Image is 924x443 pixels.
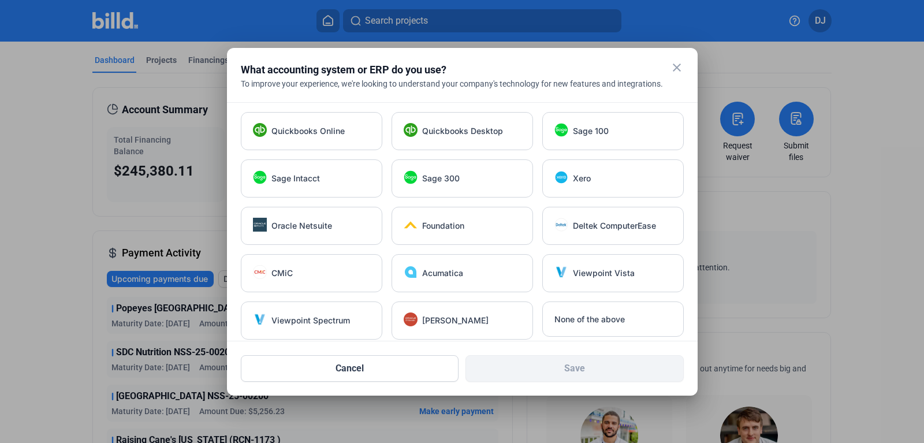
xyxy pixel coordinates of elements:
[465,355,684,382] button: Save
[422,267,463,279] span: Acumatica
[271,220,332,232] span: Oracle Netsuite
[271,125,345,137] span: Quickbooks Online
[422,173,460,184] span: Sage 300
[241,78,684,90] div: To improve your experience, we're looking to understand your company's technology for new feature...
[241,62,655,78] div: What accounting system or ERP do you use?
[422,220,464,232] span: Foundation
[573,125,609,137] span: Sage 100
[670,61,684,75] mat-icon: close
[573,267,635,279] span: Viewpoint Vista
[573,220,656,232] span: Deltek ComputerEase
[554,314,625,325] span: None of the above
[271,173,320,184] span: Sage Intacct
[241,355,459,382] button: Cancel
[422,315,489,326] span: [PERSON_NAME]
[271,267,293,279] span: CMiC
[422,125,503,137] span: Quickbooks Desktop
[573,173,591,184] span: Xero
[271,315,350,326] span: Viewpoint Spectrum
